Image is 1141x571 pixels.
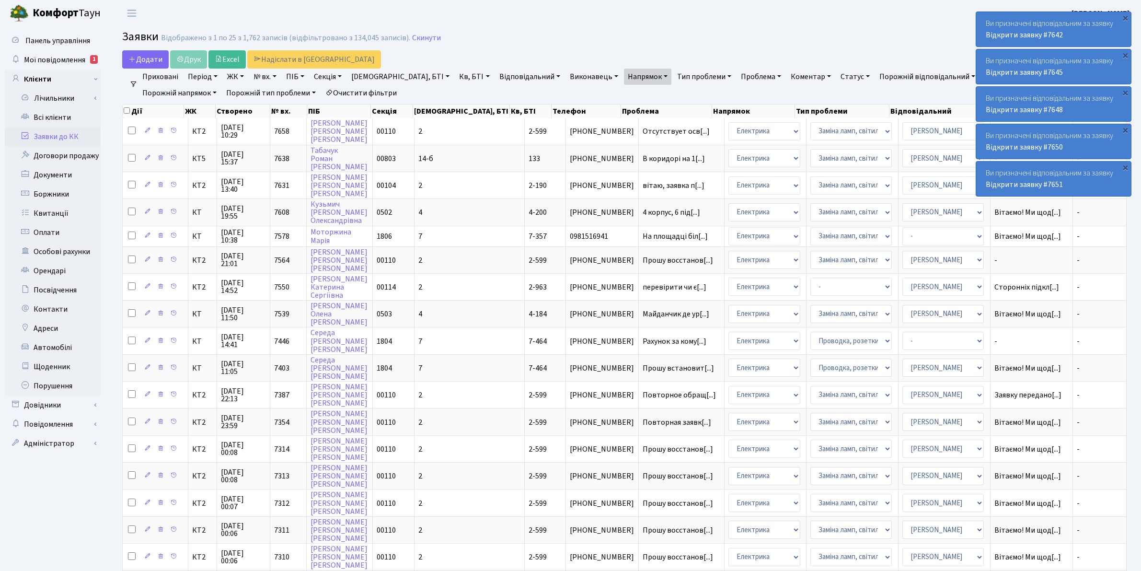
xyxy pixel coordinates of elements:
[418,525,422,536] span: 2
[529,525,547,536] span: 2-599
[529,282,547,292] span: 2-963
[5,70,101,89] a: Клієнти
[274,255,289,266] span: 7564
[128,54,162,65] span: Додати
[570,553,634,561] span: [PHONE_NUMBER]
[377,417,396,428] span: 00110
[192,233,213,240] span: КТ
[643,525,713,536] span: Прошу восстанов[...]
[1077,363,1080,373] span: -
[418,153,433,164] span: 14-б
[643,180,704,191] span: вітаю, заявка п[...]
[570,283,634,291] span: [PHONE_NUMBER]
[192,553,213,561] span: КТ2
[876,69,979,85] a: Порожній відповідальний
[5,319,101,338] a: Адреси
[221,252,266,268] span: [DATE] 21:01
[418,363,422,373] span: 7
[311,328,368,355] a: Середа[PERSON_NAME][PERSON_NAME]
[412,34,441,43] a: Скинути
[120,5,144,21] button: Переключити навігацію
[5,396,101,415] a: Довідники
[1077,498,1080,509] span: -
[976,124,1131,159] div: Ви призначені відповідальним за заявку
[221,495,266,511] span: [DATE] 00:07
[570,209,634,216] span: [PHONE_NUMBER]
[529,180,547,191] span: 2-190
[371,105,413,118] th: Секція
[889,105,984,118] th: Відповідальний
[221,549,266,565] span: [DATE] 00:06
[1120,88,1130,97] div: ×
[570,364,634,372] span: [PHONE_NUMBER]
[986,67,1063,78] a: Відкрити заявку #7645
[418,231,422,242] span: 7
[274,282,289,292] span: 7550
[643,336,706,347] span: Рахунок за кому[...]
[570,526,634,534] span: [PHONE_NUMBER]
[976,162,1131,196] div: Ви призначені відповідальним за заявку
[418,126,422,137] span: 2
[192,391,213,399] span: КТ2
[5,108,101,127] a: Всі клієнти
[33,5,101,22] span: Таун
[621,105,712,118] th: Проблема
[192,526,213,534] span: КТ2
[1077,255,1080,266] span: -
[986,105,1063,115] a: Відкрити заявку #7648
[529,498,547,509] span: 2-599
[1077,207,1080,218] span: -
[643,207,700,218] span: 4 корпус, 6 під[...]
[1077,282,1080,292] span: -
[1077,417,1080,428] span: -
[347,69,453,85] a: [DEMOGRAPHIC_DATA], БТІ
[976,87,1131,121] div: Ви призначені відповідальним за заявку
[221,279,266,294] span: [DATE] 14:52
[138,69,182,85] a: Приховані
[161,34,410,43] div: Відображено з 1 по 25 з 1,762 записів (відфільтровано з 134,045 записів).
[5,165,101,185] a: Документи
[274,498,289,509] span: 7312
[552,105,621,118] th: Телефон
[274,153,289,164] span: 7638
[643,126,710,137] span: Отсутствует осв[...]
[529,471,547,481] span: 2-599
[570,338,634,345] span: [PHONE_NUMBER]
[643,444,713,454] span: Прошу восстанов[...]
[311,227,351,246] a: МоторжинаМарія
[994,498,1061,509] span: Вітаємо! Ми щод[...]
[994,390,1061,400] span: Заявку передано[...]
[455,69,493,85] a: Кв, БТІ
[11,89,101,108] a: Лічильники
[529,153,540,164] span: 133
[418,336,422,347] span: 7
[787,69,835,85] a: Коментар
[529,390,547,400] span: 2-599
[1077,336,1080,347] span: -
[311,490,368,517] a: [PERSON_NAME][PERSON_NAME][PERSON_NAME]
[221,229,266,244] span: [DATE] 10:38
[1120,125,1130,135] div: ×
[986,30,1063,40] a: Відкрити заявку #7642
[311,199,368,226] a: Кузьмич[PERSON_NAME]Олександрівна
[274,552,289,562] span: 7310
[311,274,368,301] a: [PERSON_NAME]КатеринаСергіївна
[274,336,289,347] span: 7446
[5,280,101,300] a: Посвідчення
[1077,231,1080,242] span: -
[221,151,266,166] span: [DATE] 15:37
[643,282,706,292] span: перевірити чи є[...]
[570,391,634,399] span: [PHONE_NUMBER]
[1077,390,1080,400] span: -
[418,390,422,400] span: 2
[1077,309,1080,319] span: -
[994,471,1061,481] span: Вітаємо! Ми щод[...]
[418,282,422,292] span: 2
[994,256,1068,264] span: -
[529,417,547,428] span: 2-599
[418,180,422,191] span: 2
[282,69,308,85] a: ПІБ
[311,382,368,408] a: [PERSON_NAME][PERSON_NAME][PERSON_NAME]
[184,69,221,85] a: Період
[377,363,392,373] span: 1804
